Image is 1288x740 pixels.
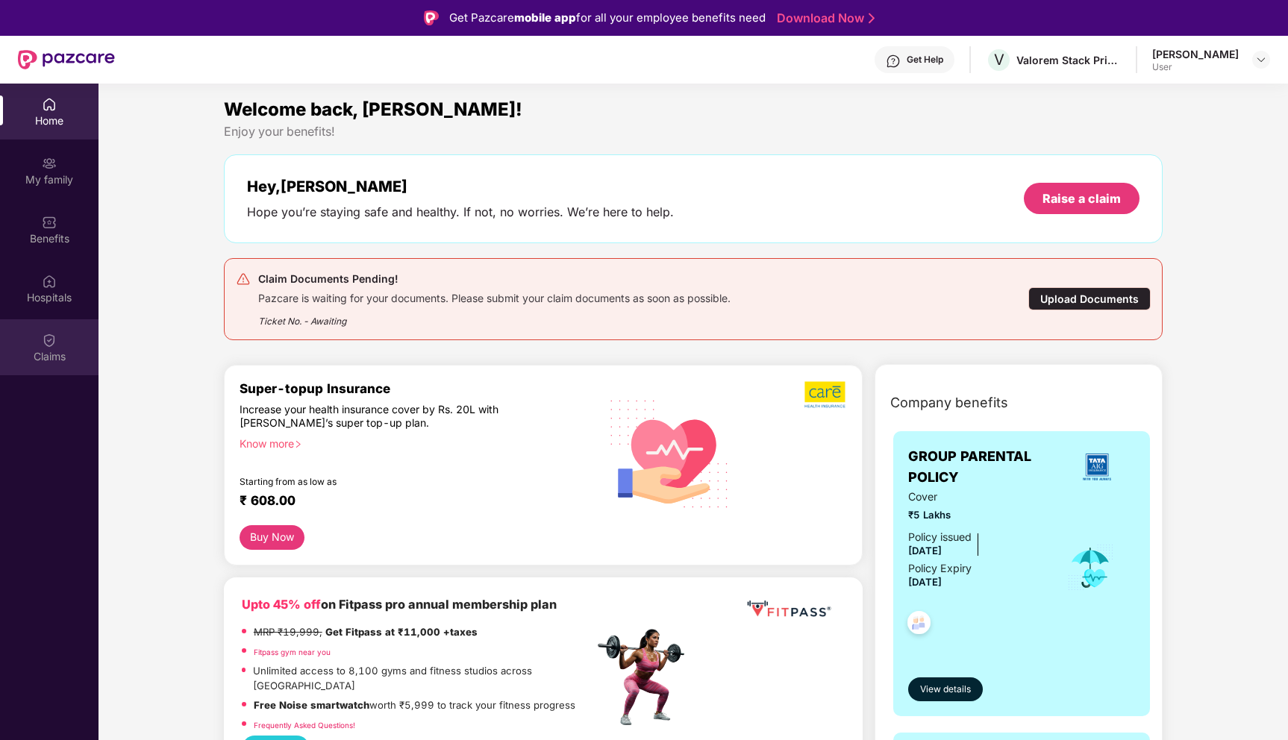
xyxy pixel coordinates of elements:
img: svg+xml;base64,PHN2ZyB4bWxucz0iaHR0cDovL3d3dy53My5vcmcvMjAwMC9zdmciIHdpZHRoPSI0OC45NDMiIGhlaWdodD... [901,606,937,643]
div: Starting from as low as [240,476,531,486]
span: GROUP PARENTAL POLICY [908,446,1058,489]
div: Get Help [907,54,943,66]
img: Logo [424,10,439,25]
img: svg+xml;base64,PHN2ZyBpZD0iQ2xhaW0iIHhtbG5zPSJodHRwOi8vd3d3LnczLm9yZy8yMDAwL3N2ZyIgd2lkdGg9IjIwIi... [42,333,57,348]
span: right [294,440,302,448]
span: Welcome back, [PERSON_NAME]! [224,98,522,120]
img: insurerLogo [1077,447,1117,487]
div: Enjoy your benefits! [224,124,1163,139]
img: fppp.png [744,595,834,623]
button: View details [908,677,983,701]
span: [DATE] [908,576,942,588]
img: fpp.png [593,625,698,730]
strong: Free Noise smartwatch [254,699,369,711]
img: New Pazcare Logo [18,50,115,69]
img: svg+xml;base64,PHN2ZyBpZD0iRHJvcGRvd24tMzJ4MzIiIHhtbG5zPSJodHRwOi8vd3d3LnczLm9yZy8yMDAwL3N2ZyIgd2... [1255,54,1267,66]
div: Ticket No. - Awaiting [258,305,731,328]
div: Raise a claim [1042,190,1121,207]
span: [DATE] [908,545,942,556]
div: [PERSON_NAME] [1152,47,1239,61]
img: svg+xml;base64,PHN2ZyBpZD0iQmVuZWZpdHMiIHhtbG5zPSJodHRwOi8vd3d3LnczLm9yZy8yMDAwL3N2ZyIgd2lkdGg9Ij... [42,215,57,230]
a: Frequently Asked Questions! [254,721,355,730]
div: Pazcare is waiting for your documents. Please submit your claim documents as soon as possible. [258,288,731,305]
div: Super-topup Insurance [240,380,594,396]
p: worth ₹5,999 to track your fitness progress [254,697,575,713]
span: Cover [908,489,1046,505]
span: View details [920,683,971,697]
img: b5dec4f62d2307b9de63beb79f102df3.png [804,380,847,409]
button: Buy Now [240,525,304,550]
b: on Fitpass pro annual membership plan [242,597,557,612]
a: Fitpass gym near you [254,647,331,656]
img: icon [1066,543,1115,592]
b: Upto 45% off [242,597,321,612]
img: Stroke [869,10,875,26]
p: Unlimited access to 8,100 gyms and fitness studios across [GEOGRAPHIC_DATA] [253,663,593,694]
div: Increase your health insurance cover by Rs. 20L with [PERSON_NAME]’s super top-up plan. [240,403,530,430]
div: Know more [240,437,585,448]
div: Upload Documents [1028,287,1151,310]
img: svg+xml;base64,PHN2ZyB4bWxucz0iaHR0cDovL3d3dy53My5vcmcvMjAwMC9zdmciIHdpZHRoPSIyNCIgaGVpZ2h0PSIyNC... [236,272,251,286]
div: User [1152,61,1239,73]
div: Hope you’re staying safe and healthy. If not, no worries. We’re here to help. [247,204,674,220]
span: ₹5 Lakhs [908,507,1046,523]
img: svg+xml;base64,PHN2ZyBpZD0iSG9zcGl0YWxzIiB4bWxucz0iaHR0cDovL3d3dy53My5vcmcvMjAwMC9zdmciIHdpZHRoPS... [42,274,57,289]
div: Get Pazcare for all your employee benefits need [449,9,766,27]
img: svg+xml;base64,PHN2ZyB4bWxucz0iaHR0cDovL3d3dy53My5vcmcvMjAwMC9zdmciIHhtbG5zOnhsaW5rPSJodHRwOi8vd3... [598,380,741,525]
span: V [994,51,1004,69]
img: svg+xml;base64,PHN2ZyBpZD0iSG9tZSIgeG1sbnM9Imh0dHA6Ly93d3cudzMub3JnLzIwMDAvc3ZnIiB3aWR0aD0iMjAiIG... [42,97,57,112]
div: Hey, [PERSON_NAME] [247,178,674,195]
div: Policy Expiry [908,560,972,577]
img: svg+xml;base64,PHN2ZyBpZD0iSGVscC0zMngzMiIgeG1sbnM9Imh0dHA6Ly93d3cudzMub3JnLzIwMDAvc3ZnIiB3aWR0aD... [886,54,901,69]
div: Valorem Stack Private Limited [1016,53,1121,67]
strong: Get Fitpass at ₹11,000 +taxes [325,626,478,638]
img: svg+xml;base64,PHN2ZyB3aWR0aD0iMjAiIGhlaWdodD0iMjAiIHZpZXdCb3g9IjAgMCAyMCAyMCIgZmlsbD0ibm9uZSIgeG... [42,156,57,171]
a: Download Now [777,10,870,26]
span: Company benefits [890,392,1008,413]
div: Claim Documents Pending! [258,270,731,288]
div: Policy issued [908,529,972,545]
div: ₹ 608.00 [240,492,579,510]
del: MRP ₹19,999, [254,626,322,638]
strong: mobile app [514,10,576,25]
